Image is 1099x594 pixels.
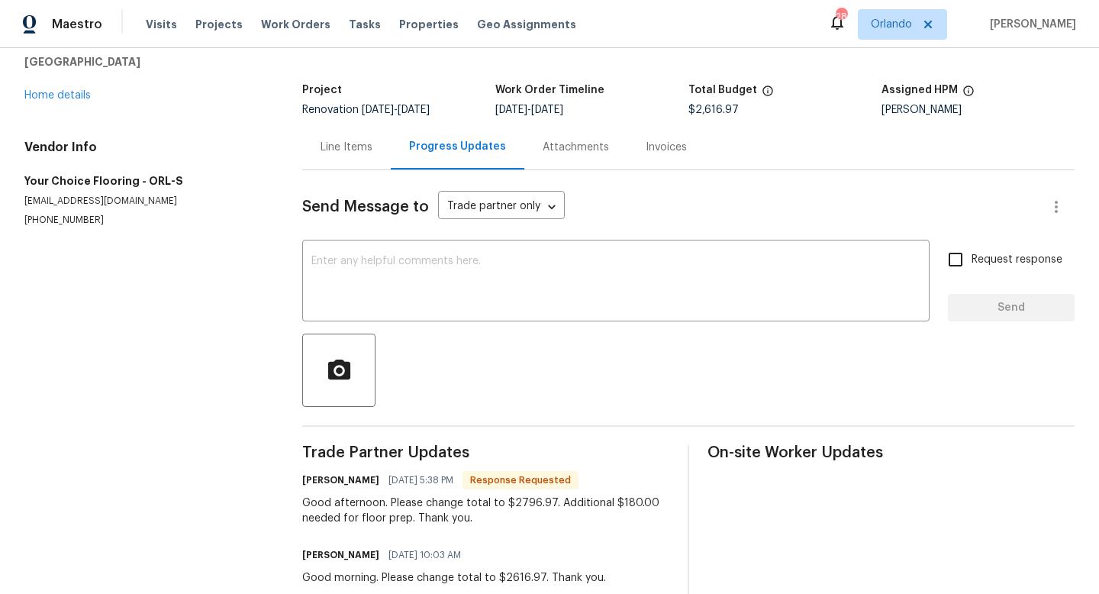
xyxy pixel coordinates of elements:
[962,85,975,105] span: The hpm assigned to this work order.
[388,473,453,488] span: [DATE] 5:38 PM
[495,105,527,115] span: [DATE]
[495,85,604,95] h5: Work Order Timeline
[836,9,846,24] div: 28
[972,252,1062,268] span: Request response
[302,199,429,215] span: Send Message to
[302,473,379,488] h6: [PERSON_NAME]
[24,90,91,101] a: Home details
[24,214,266,227] p: [PHONE_NUMBER]
[688,105,739,115] span: $2,616.97
[24,173,266,189] h5: Your Choice Flooring - ORL-S
[321,140,372,155] div: Line Items
[388,547,461,563] span: [DATE] 10:03 AM
[146,17,177,32] span: Visits
[302,547,379,563] h6: [PERSON_NAME]
[477,17,576,32] span: Geo Assignments
[302,85,342,95] h5: Project
[24,54,266,69] h5: [GEOGRAPHIC_DATA]
[302,105,430,115] span: Renovation
[881,105,1075,115] div: [PERSON_NAME]
[464,473,577,488] span: Response Requested
[302,570,606,586] div: Good morning. Please change total to $2616.97. Thank you.
[261,17,330,32] span: Work Orders
[871,17,912,32] span: Orlando
[495,105,563,115] span: -
[438,195,565,220] div: Trade partner only
[399,17,459,32] span: Properties
[52,17,102,32] span: Maestro
[24,195,266,208] p: [EMAIL_ADDRESS][DOMAIN_NAME]
[543,140,609,155] div: Attachments
[302,496,669,526] div: Good afternoon. Please change total to $2796.97. Additional $180.00 needed for floor prep. Thank ...
[707,445,1075,460] span: On-site Worker Updates
[195,17,243,32] span: Projects
[646,140,687,155] div: Invoices
[409,139,506,154] div: Progress Updates
[762,85,774,105] span: The total cost of line items that have been proposed by Opendoor. This sum includes line items th...
[984,17,1076,32] span: [PERSON_NAME]
[362,105,394,115] span: [DATE]
[24,140,266,155] h4: Vendor Info
[398,105,430,115] span: [DATE]
[531,105,563,115] span: [DATE]
[881,85,958,95] h5: Assigned HPM
[688,85,757,95] h5: Total Budget
[302,445,669,460] span: Trade Partner Updates
[349,19,381,30] span: Tasks
[362,105,430,115] span: -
